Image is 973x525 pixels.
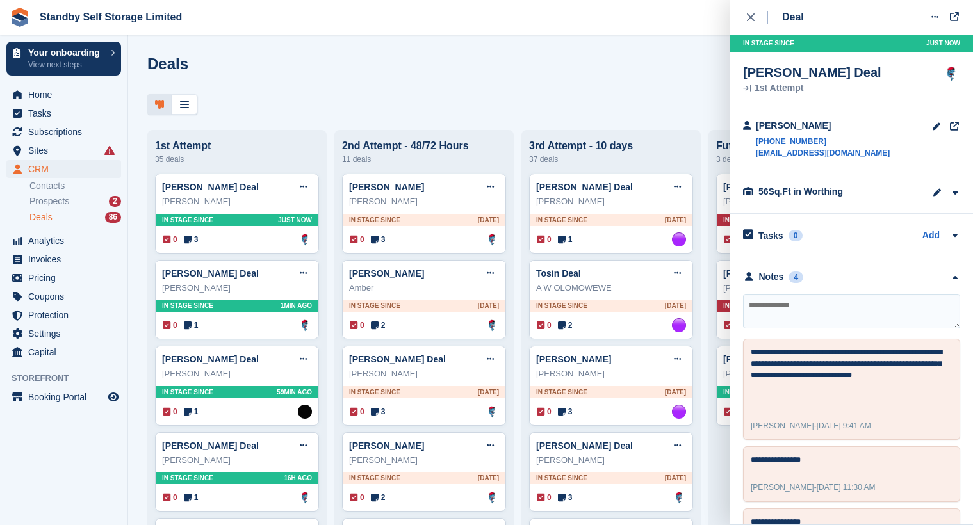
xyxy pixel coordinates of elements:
span: Home [28,86,105,104]
span: Settings [28,325,105,343]
span: In stage since [723,215,774,225]
a: menu [6,306,121,324]
div: [PERSON_NAME] [723,367,873,380]
div: [PERSON_NAME] [349,195,499,208]
span: 3 [371,234,386,245]
div: - [751,420,871,432]
span: In stage since [162,215,213,225]
a: menu [6,325,121,343]
span: 3 [558,406,573,417]
span: Storefront [12,372,127,385]
a: menu [6,160,121,178]
span: [PERSON_NAME] [751,421,814,430]
div: 4 [789,271,803,283]
span: 2 [371,492,386,503]
div: [PERSON_NAME] [536,454,686,467]
a: menu [6,250,121,268]
span: 0 [350,234,364,245]
span: 1 [184,406,199,417]
span: Deals [29,211,53,223]
h2: Tasks [758,230,783,241]
a: [PERSON_NAME] [349,268,424,279]
a: Tosin Deal [536,268,581,279]
span: [DATE] [478,301,499,311]
a: Glenn Fisher [485,232,499,246]
a: [PERSON_NAME] [536,354,611,364]
a: Sue Ford [672,318,686,332]
a: Stephen Hambridge [298,405,312,419]
a: [PERSON_NAME] Deal [162,354,259,364]
a: [EMAIL_ADDRESS][DOMAIN_NAME] [756,147,890,159]
div: Deal [782,10,804,25]
a: [PERSON_NAME] Deal [536,440,633,451]
img: stora-icon-8386f47178a22dfd0bd8f6a31ec36ba5ce8667c1dd55bd0f319d3a0aa187defe.svg [10,8,29,27]
img: Glenn Fisher [298,232,312,246]
img: Glenn Fisher [672,490,686,505]
div: Notes [759,270,784,284]
a: [PERSON_NAME] [349,182,424,192]
span: Invoices [28,250,105,268]
span: In stage since [536,387,587,397]
div: [PERSON_NAME] [536,195,686,208]
div: [PERSON_NAME] [162,195,312,208]
span: In stage since [349,301,400,311]
span: Prospects [29,195,69,207]
span: 0 [163,406,177,417]
div: 1st Attempt [155,140,319,152]
span: [DATE] [665,473,686,483]
span: 0 [537,492,552,503]
a: [PERSON_NAME] Deal [536,182,633,192]
div: 3rd Attempt - 10 days [529,140,693,152]
img: Sue Ford [672,405,686,419]
a: [PERSON_NAME] Deal [349,354,446,364]
span: In stage since [349,215,400,225]
span: 0 [537,234,552,245]
span: 3 [184,234,199,245]
a: [PERSON_NAME] [349,440,424,451]
a: Glenn Fisher [485,405,499,419]
span: In stage since [536,473,587,483]
a: Glenn Fisher [485,318,499,332]
div: 86 [105,212,121,223]
span: 0 [163,234,177,245]
div: [PERSON_NAME] [756,119,890,133]
a: [PERSON_NAME] [723,268,798,279]
span: In stage since [536,301,587,311]
a: [PERSON_NAME] Deal [162,182,259,192]
p: Your onboarding [28,48,104,57]
div: 56Sq.Ft in Worthing [758,185,887,198]
div: A W OLOMOWEWE [536,282,686,295]
span: In stage since [723,301,774,311]
a: Glenn Fisher [942,65,960,83]
img: Glenn Fisher [298,490,312,505]
span: Just now [926,38,960,48]
div: [PERSON_NAME] [PERSON_NAME] [723,195,873,208]
span: Booking Portal [28,388,105,406]
span: 0 [724,406,739,417]
a: [PERSON_NAME] Deal [162,268,259,279]
span: 0 [537,319,552,331]
a: menu [6,86,121,104]
div: [PERSON_NAME] [349,367,499,380]
span: 1 [184,319,199,331]
a: Standby Self Storage Limited [35,6,187,28]
a: menu [6,343,121,361]
span: 0 [350,406,364,417]
span: 0 [350,319,364,331]
span: 0 [537,406,552,417]
span: 1MIN AGO [281,301,312,311]
img: Glenn Fisher [485,490,499,505]
span: 0 [163,319,177,331]
a: Contacts [29,180,121,192]
a: Your onboarding View next steps [6,42,121,76]
div: 3 deals [716,152,880,167]
span: [DATE] 11:30 AM [817,483,876,492]
div: [PERSON_NAME] [162,282,312,295]
span: 3 [558,492,573,503]
img: Glenn Fisher [298,318,312,332]
div: [PERSON_NAME] [162,454,312,467]
a: menu [6,104,121,122]
div: [PERSON_NAME] [349,454,499,467]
